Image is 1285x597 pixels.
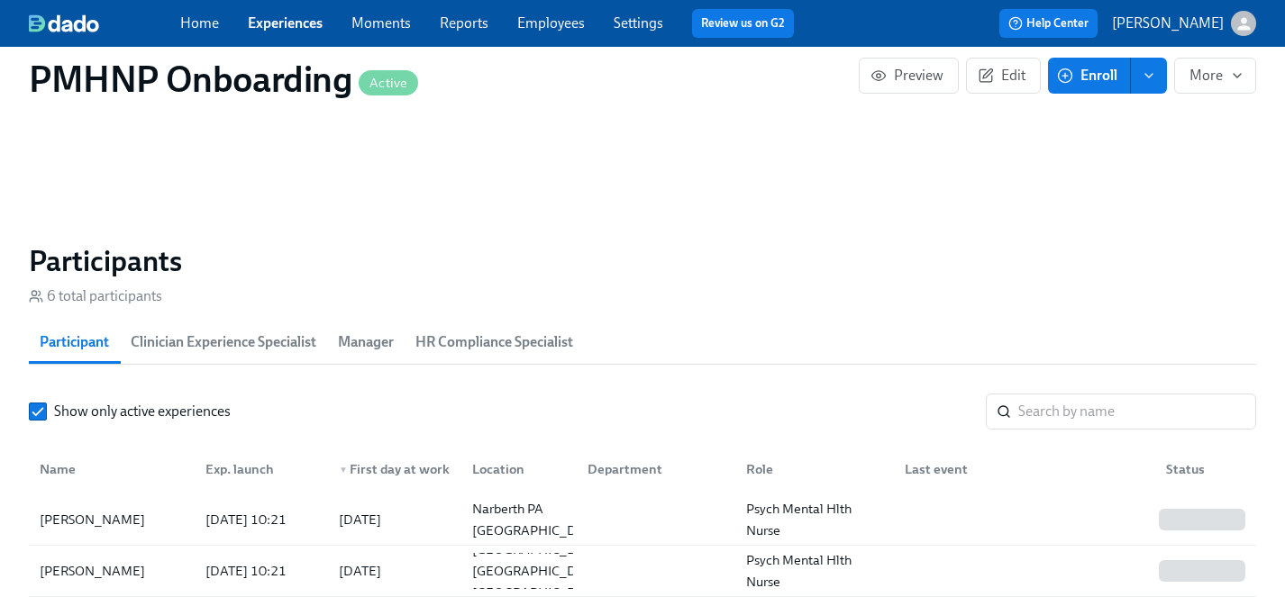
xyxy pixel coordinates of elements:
div: Department [580,458,732,480]
span: More [1189,67,1241,85]
span: Enroll [1061,67,1117,85]
div: 6 total participants [29,286,162,306]
span: Clinician Experience Specialist [131,330,316,355]
span: Manager [338,330,394,355]
span: Participant [40,330,109,355]
div: Department [573,451,732,487]
div: Status [1159,458,1253,480]
div: Narberth PA [GEOGRAPHIC_DATA] [465,498,612,541]
span: Edit [981,67,1025,85]
span: Show only active experiences [54,402,231,421]
button: enroll [1131,58,1167,94]
a: Review us on G2 [701,14,785,32]
a: Moments [351,14,411,32]
a: Reports [440,14,488,32]
input: Search by name [1018,393,1256,430]
div: [DATE] 10:21 [198,560,324,582]
button: More [1174,58,1256,94]
button: [PERSON_NAME] [1112,11,1256,36]
p: [PERSON_NAME] [1112,14,1224,33]
div: [PERSON_NAME] [32,509,191,530]
h2: Participants [29,243,1256,279]
div: Last event [898,458,1152,480]
span: Help Center [1008,14,1089,32]
div: Exp. launch [198,458,324,480]
div: Name [32,458,191,480]
button: Review us on G2 [692,9,794,38]
span: ▼ [339,466,348,475]
div: Location [458,451,573,487]
div: [PERSON_NAME] [32,560,191,582]
span: Preview [874,67,943,85]
button: Preview [859,58,959,94]
div: [PERSON_NAME][DATE] 10:21[DATE][GEOGRAPHIC_DATA] [GEOGRAPHIC_DATA] [GEOGRAPHIC_DATA]Psych Mental ... [29,546,1256,597]
div: Psych Mental Hlth Nurse [739,498,890,541]
div: Role [732,451,890,487]
h1: PMHNP Onboarding [29,58,418,101]
div: ▼First day at work [324,451,458,487]
a: Settings [614,14,663,32]
div: [DATE] 10:21 [198,509,324,530]
span: Active [359,77,418,90]
span: HR Compliance Specialist [415,330,573,355]
button: Enroll [1048,58,1131,94]
div: Status [1152,451,1253,487]
div: First day at work [332,458,458,480]
img: dado [29,14,99,32]
div: Psych Mental Hlth Nurse [739,549,890,592]
button: Edit [966,58,1041,94]
div: Exp. launch [191,451,324,487]
div: Last event [890,451,1152,487]
div: [DATE] [339,560,381,582]
a: Employees [517,14,585,32]
div: Location [465,458,573,480]
a: Home [180,14,219,32]
div: Role [739,458,890,480]
a: dado [29,14,180,32]
div: Name [32,451,191,487]
button: Help Center [999,9,1098,38]
div: [PERSON_NAME][DATE] 10:21[DATE]Narberth PA [GEOGRAPHIC_DATA]Psych Mental Hlth Nurse [29,494,1256,546]
div: [DATE] [339,509,381,530]
a: Experiences [248,14,323,32]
